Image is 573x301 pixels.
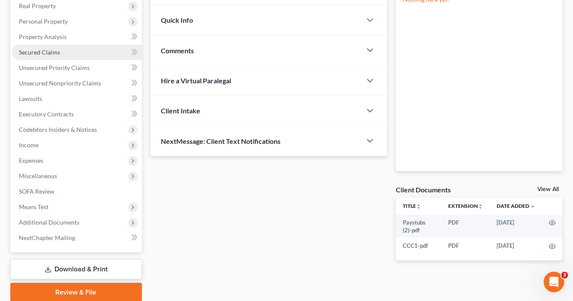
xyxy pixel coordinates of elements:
[561,272,568,279] span: 3
[161,16,193,24] span: Quick Info
[19,188,54,195] span: SOFA Review
[416,204,421,209] i: unfold_more
[478,204,483,209] i: unfold_more
[544,272,564,292] iframe: Intercom live chat
[19,18,68,25] span: Personal Property
[12,60,142,76] a: Unsecured Priority Claims
[19,126,97,133] span: Codebtors Insiders & Notices
[490,238,542,253] td: [DATE]
[490,215,542,238] td: [DATE]
[12,45,142,60] a: Secured Claims
[161,137,280,145] span: NextMessage: Client Text Notifications
[161,76,231,85] span: Hire a Virtual Paralegal
[12,29,142,45] a: Property Analysis
[161,106,200,115] span: Client Intake
[19,172,57,179] span: Miscellaneous
[403,203,421,209] a: Titleunfold_more
[441,215,490,238] td: PDF
[19,157,43,164] span: Expenses
[12,91,142,106] a: Lawsuits
[396,215,441,238] td: Paystubs (2)-pdf
[10,259,142,280] a: Download & Print
[19,141,39,149] span: Income
[19,203,48,210] span: Means Test
[161,46,194,55] span: Comments
[396,185,451,194] div: Client Documents
[19,110,74,118] span: Executory Contracts
[12,184,142,199] a: SOFA Review
[19,49,60,56] span: Secured Claims
[538,186,559,192] a: View All
[396,238,441,253] td: CCC1-pdf
[19,234,75,241] span: NextChapter Mailing
[19,219,79,226] span: Additional Documents
[12,230,142,246] a: NextChapter Mailing
[497,203,535,209] a: Date Added expand_more
[12,106,142,122] a: Executory Contracts
[12,76,142,91] a: Unsecured Nonpriority Claims
[448,203,483,209] a: Extensionunfold_more
[530,204,535,209] i: expand_more
[19,95,42,102] span: Lawsuits
[19,79,101,87] span: Unsecured Nonpriority Claims
[441,238,490,253] td: PDF
[19,33,66,40] span: Property Analysis
[19,64,90,71] span: Unsecured Priority Claims
[19,2,56,9] span: Real Property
